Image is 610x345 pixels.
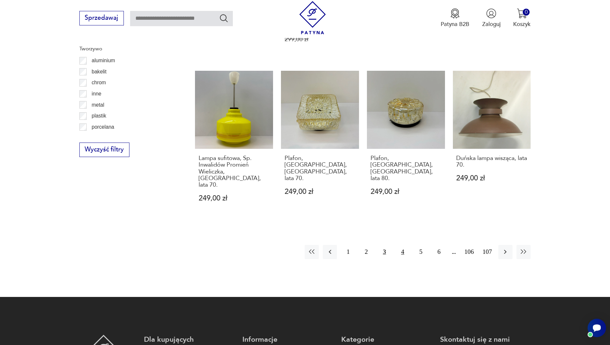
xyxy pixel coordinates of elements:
p: plastik [92,112,106,120]
p: 249,00 zł [199,195,269,202]
p: 249,00 zł [285,188,355,195]
p: 249,00 zł [371,188,441,195]
a: Plafon, kinkiet, Niemcy, lata 70.Plafon, [GEOGRAPHIC_DATA], [GEOGRAPHIC_DATA], lata 70.249,00 zł [281,71,359,217]
p: Tworzywo [79,44,176,53]
img: Ikona medalu [450,8,460,18]
p: Koszyk [513,20,531,28]
a: Plafon, kinkiet, Niemcy, lata 80.Plafon, [GEOGRAPHIC_DATA], [GEOGRAPHIC_DATA], lata 80.249,00 zł [367,71,445,217]
h3: Plafon, [GEOGRAPHIC_DATA], [GEOGRAPHIC_DATA], lata 70. [285,155,355,182]
button: Patyna B2B [441,8,469,28]
button: 5 [414,245,428,259]
button: 0Koszyk [513,8,531,28]
a: Duńska lampa wisząca, lata 70.Duńska lampa wisząca, lata 70.249,00 zł [453,71,531,217]
p: Dla kupujących [144,335,235,344]
button: 1 [341,245,355,259]
p: bakelit [92,67,106,76]
p: metal [92,101,104,109]
p: Skontaktuj się z nami [440,335,531,344]
button: 106 [462,245,476,259]
a: Lampa sufitowa, Sp. Inwalidów Promień Wieliczka, Polska, lata 70.Lampa sufitowa, Sp. Inwalidów Pr... [195,71,273,217]
button: 107 [480,245,494,259]
p: porcelit [92,134,108,142]
p: 299,00 zł [285,36,355,43]
a: Ikona medaluPatyna B2B [441,8,469,28]
p: inne [92,90,101,98]
img: Ikonka użytkownika [486,8,496,18]
button: 6 [432,245,446,259]
button: Zaloguj [482,8,501,28]
p: Kategorie [341,335,432,344]
button: Sprzedawaj [79,11,124,25]
p: porcelana [92,123,114,131]
button: 3 [377,245,392,259]
img: Ikona koszyka [517,8,527,18]
p: aluminium [92,56,115,65]
button: Wyczyść filtry [79,143,129,157]
button: Szukaj [219,13,229,23]
p: Zaloguj [482,20,501,28]
iframe: Smartsupp widget button [588,319,606,337]
img: Patyna - sklep z meblami i dekoracjami vintage [296,1,329,34]
h3: Plafon, [GEOGRAPHIC_DATA], [GEOGRAPHIC_DATA], lata 80. [371,155,441,182]
p: Patyna B2B [441,20,469,28]
p: 249,00 zł [456,175,527,182]
a: Sprzedawaj [79,16,124,21]
h3: Lampa sufitowa, Sp. Inwalidów Promień Wieliczka, [GEOGRAPHIC_DATA], lata 70. [199,155,269,189]
p: Informacje [242,335,333,344]
h3: Duńska lampa wisząca, lata 70. [456,155,527,169]
button: 4 [396,245,410,259]
div: 0 [523,9,530,15]
p: chrom [92,78,106,87]
button: 2 [359,245,374,259]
